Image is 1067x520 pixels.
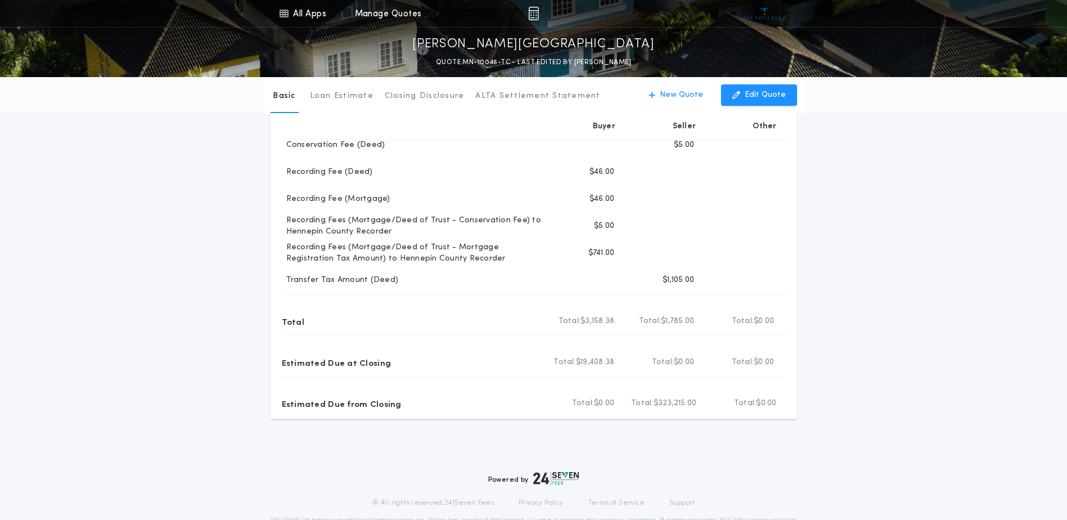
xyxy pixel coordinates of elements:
span: $0.00 [756,398,776,409]
p: $1,105.00 [663,275,694,286]
b: Total: [734,398,757,409]
p: [PERSON_NAME][GEOGRAPHIC_DATA] [412,35,655,53]
p: Edit Quote [745,89,786,101]
p: Conservation Fee (Deed) [282,140,385,151]
p: $5.00 [594,221,614,232]
span: $323,215.00 [654,398,697,409]
p: Transfer Tax Amount (Deed) [282,275,399,286]
div: Powered by [488,472,579,485]
p: $46.00 [589,167,615,178]
p: Estimated Due at Closing [282,353,391,371]
a: Privacy Policy [519,499,564,508]
p: Total [282,312,304,330]
span: $0.00 [754,357,774,368]
b: Total: [553,357,576,368]
span: $3,158.38 [580,316,614,327]
span: $19,408.38 [576,357,615,368]
b: Total: [559,316,581,327]
button: New Quote [637,84,714,106]
p: © All rights reserved. 24|Seven Fees [372,499,494,508]
p: Recording Fees (Mortgage/Deed of Trust - Mortgage Registration Tax Amount) to Hennepin County Rec... [282,242,544,265]
p: Recording Fees (Mortgage/Deed of Trust - Conservation Fee) to Hennepin County Recorder [282,215,544,237]
p: Basic [273,91,295,102]
p: Closing Disclosure [385,91,465,102]
span: $0.00 [674,357,694,368]
p: New Quote [660,89,703,101]
img: img [528,7,539,20]
p: Estimated Due from Closing [282,395,402,413]
b: Total: [652,357,674,368]
p: Recording Fee (Deed) [282,167,373,178]
p: $5.00 [674,140,694,151]
p: ALTA Settlement Statement [475,91,600,102]
span: $0.00 [754,316,774,327]
p: Loan Estimate [310,91,373,102]
p: Seller [673,121,696,132]
p: $741.00 [588,248,615,259]
b: Total: [732,357,754,368]
p: Buyer [593,121,615,132]
span: $0.00 [594,398,614,409]
p: Recording Fee (Mortgage) [282,194,390,205]
a: Terms of Service [588,499,645,508]
p: QUOTE MN-10046-TC - LAST EDITED BY [PERSON_NAME] [436,57,631,68]
b: Total: [631,398,654,409]
span: $1,785.00 [661,316,694,327]
img: vs-icon [744,8,786,19]
p: Other [753,121,776,132]
button: Edit Quote [721,84,797,106]
b: Total: [572,398,595,409]
b: Total: [639,316,661,327]
p: $46.00 [589,194,615,205]
a: Support [669,499,695,508]
img: logo [533,472,579,485]
b: Total: [732,316,754,327]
